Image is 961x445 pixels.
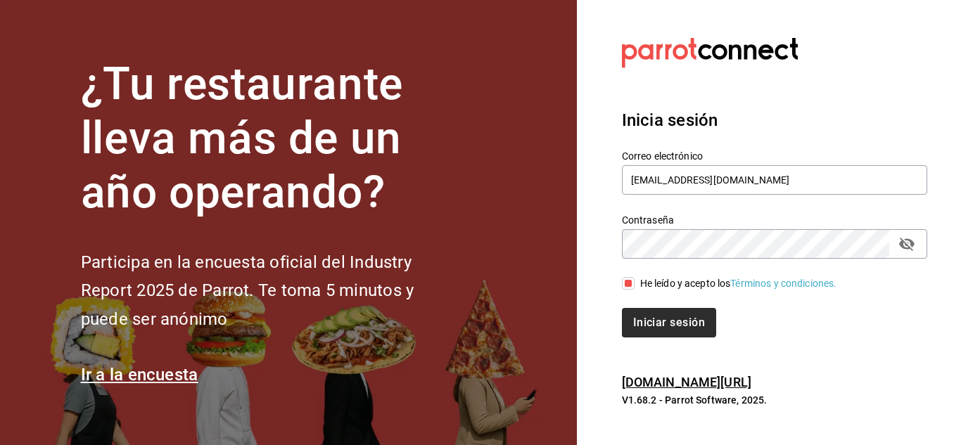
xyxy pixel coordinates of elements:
button: Iniciar sesión [622,308,716,337]
a: [DOMAIN_NAME][URL] [622,375,751,389]
div: He leído y acepto los [640,276,837,291]
h2: Participa en la encuesta oficial del Industry Report 2025 de Parrot. Te toma 5 minutos y puede se... [81,248,461,334]
a: Ir a la encuesta [81,365,198,385]
h3: Inicia sesión [622,108,927,133]
h1: ¿Tu restaurante lleva más de un año operando? [81,58,461,219]
p: V1.68.2 - Parrot Software, 2025. [622,393,927,407]
label: Contraseña [622,215,927,225]
label: Correo electrónico [622,151,927,161]
input: Ingresa tu correo electrónico [622,165,927,195]
button: passwordField [895,232,919,256]
a: Términos y condiciones. [730,278,836,289]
